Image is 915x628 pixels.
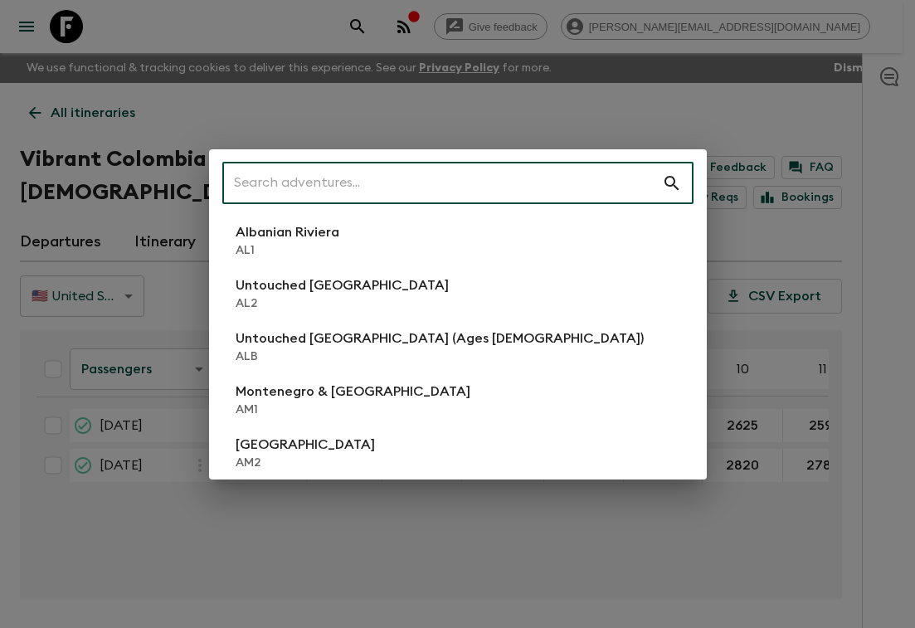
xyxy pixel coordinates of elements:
[236,455,375,471] p: AM2
[236,222,339,242] p: Albanian Riviera
[236,402,470,418] p: AM1
[236,242,339,259] p: AL1
[222,160,662,207] input: Search adventures...
[236,275,449,295] p: Untouched [GEOGRAPHIC_DATA]
[236,435,375,455] p: [GEOGRAPHIC_DATA]
[236,295,449,312] p: AL2
[236,329,644,348] p: Untouched [GEOGRAPHIC_DATA] (Ages [DEMOGRAPHIC_DATA])
[236,348,644,365] p: ALB
[236,382,470,402] p: Montenegro & [GEOGRAPHIC_DATA]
